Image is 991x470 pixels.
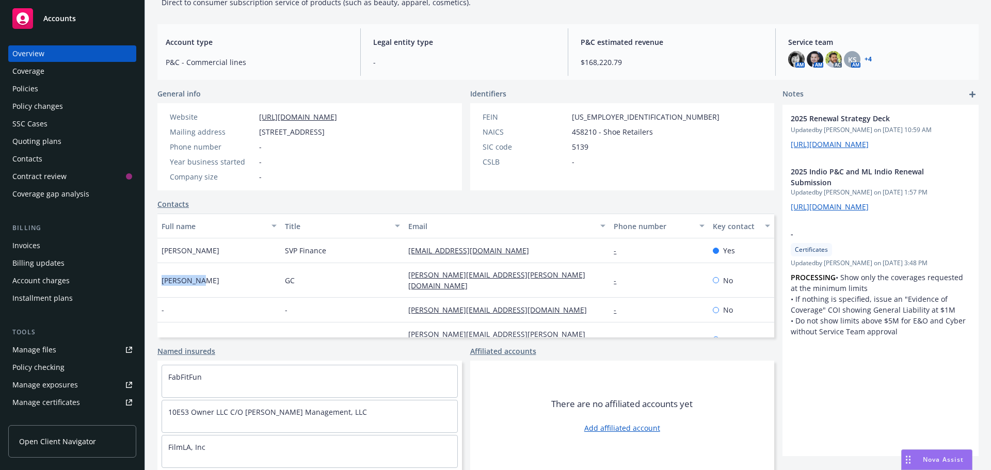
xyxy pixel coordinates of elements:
[162,221,265,232] div: Full name
[791,258,970,268] span: Updated by [PERSON_NAME] on [DATE] 3:48 PM
[614,305,625,315] a: -
[8,168,136,185] a: Contract review
[170,111,255,122] div: Website
[8,342,136,358] a: Manage files
[8,359,136,376] a: Policy checking
[795,245,828,254] span: Certificates
[408,329,585,350] a: [PERSON_NAME][EMAIL_ADDRESS][PERSON_NAME][DOMAIN_NAME]
[12,272,70,289] div: Account charges
[408,270,585,290] a: [PERSON_NAME][EMAIL_ADDRESS][PERSON_NAME][DOMAIN_NAME]
[12,237,40,254] div: Invoices
[373,57,555,68] span: -
[782,88,804,101] span: Notes
[12,116,47,132] div: SSC Cases
[8,290,136,306] a: Installment plans
[614,246,625,255] a: -
[8,377,136,393] a: Manage exposures
[791,113,944,124] span: 2025 Renewal Strategy Deck
[12,151,42,167] div: Contacts
[8,186,136,202] a: Coverage gap analysis
[572,126,653,137] span: 458210 - Shoe Retailers
[259,112,337,122] a: [URL][DOMAIN_NAME]
[8,223,136,233] div: Billing
[8,151,136,167] a: Contacts
[572,156,574,167] span: -
[12,45,44,62] div: Overview
[259,171,262,182] span: -
[782,158,979,220] div: 2025 Indio P&C and ML Indio Renewal SubmissionUpdatedby [PERSON_NAME] on [DATE] 1:57 PM[URL][DOMA...
[791,188,970,197] span: Updated by [PERSON_NAME] on [DATE] 1:57 PM
[8,272,136,289] a: Account charges
[723,304,733,315] span: No
[166,57,348,68] span: P&C - Commercial lines
[8,45,136,62] a: Overview
[157,88,201,99] span: General info
[157,346,215,356] a: Named insureds
[483,111,568,122] div: FEIN
[483,156,568,167] div: CSLB
[551,398,693,410] span: There are no affiliated accounts yet
[723,275,733,286] span: No
[8,412,136,428] a: Manage claims
[12,255,65,271] div: Billing updates
[285,334,287,345] span: -
[404,214,610,238] button: Email
[408,221,594,232] div: Email
[788,51,805,68] img: photo
[12,412,65,428] div: Manage claims
[791,272,836,282] strong: PROCESSING
[8,116,136,132] a: SSC Cases
[19,436,96,447] span: Open Client Navigator
[170,126,255,137] div: Mailing address
[791,139,869,149] a: [URL][DOMAIN_NAME]
[285,304,287,315] span: -
[285,221,389,232] div: Title
[168,372,202,382] a: FabFitFun
[259,156,262,167] span: -
[285,245,326,256] span: SVP Finance
[610,214,708,238] button: Phone number
[162,334,219,345] span: [PERSON_NAME]
[8,327,136,337] div: Tools
[901,449,972,470] button: Nova Assist
[614,335,663,345] a: 3233975245
[825,51,842,68] img: photo
[12,63,44,79] div: Coverage
[8,4,136,33] a: Accounts
[8,133,136,150] a: Quoting plans
[8,63,136,79] a: Coverage
[285,275,295,286] span: GC
[791,229,944,239] span: -
[782,220,979,345] div: -CertificatesUpdatedby [PERSON_NAME] on [DATE] 3:48 PMPROCESSING• Show only the coverages request...
[581,37,763,47] span: P&C estimated revenue
[281,214,404,238] button: Title
[43,14,76,23] span: Accounts
[168,442,205,452] a: FilmLA, Inc
[168,407,367,417] a: 10E53 Owner LLC C/O [PERSON_NAME] Management, LLC
[8,98,136,115] a: Policy changes
[8,237,136,254] a: Invoices
[162,275,219,286] span: [PERSON_NAME]
[170,156,255,167] div: Year business started
[483,126,568,137] div: NAICS
[8,255,136,271] a: Billing updates
[614,221,693,232] div: Phone number
[12,342,56,358] div: Manage files
[12,290,73,306] div: Installment plans
[170,141,255,152] div: Phone number
[12,377,78,393] div: Manage exposures
[162,304,164,315] span: -
[723,334,733,345] span: No
[157,199,189,209] a: Contacts
[373,37,555,47] span: Legal entity type
[713,221,759,232] div: Key contact
[12,394,80,411] div: Manage certificates
[12,98,63,115] div: Policy changes
[709,214,774,238] button: Key contact
[12,186,89,202] div: Coverage gap analysis
[470,88,506,99] span: Identifiers
[788,37,970,47] span: Service team
[12,359,65,376] div: Policy checking
[12,80,38,97] div: Policies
